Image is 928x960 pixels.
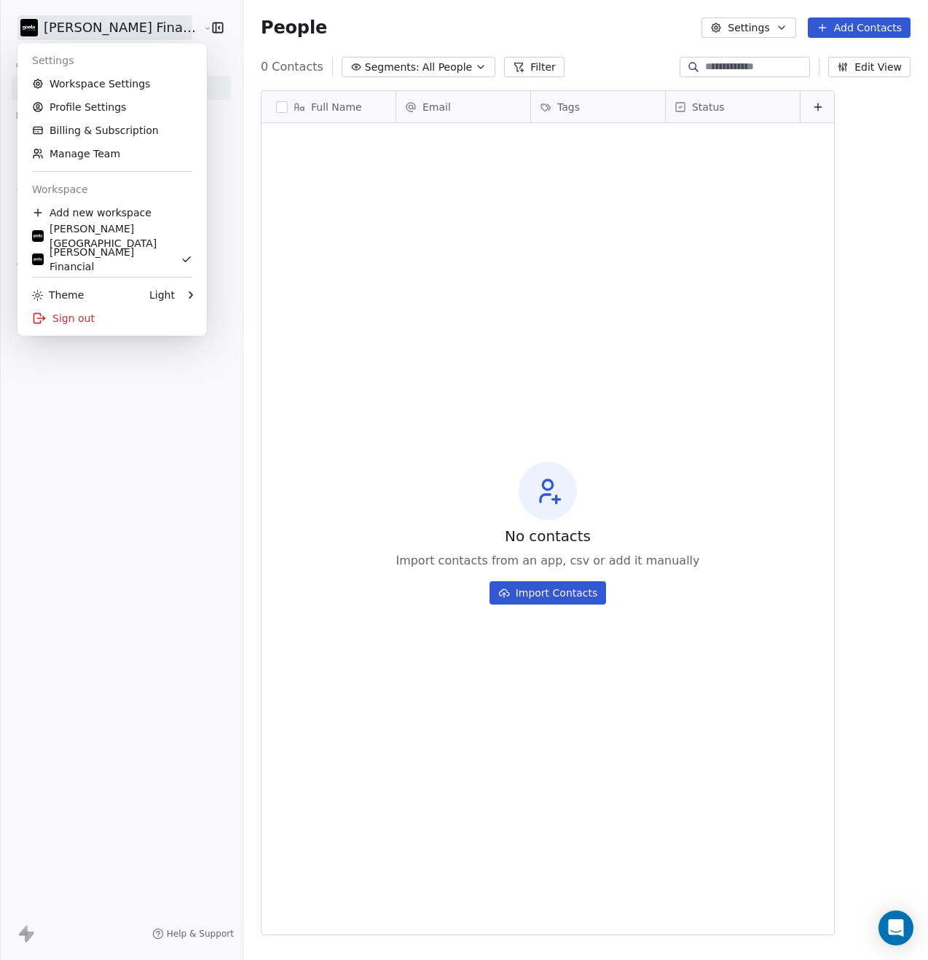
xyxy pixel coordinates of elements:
[32,288,84,302] div: Theme
[32,245,181,274] div: [PERSON_NAME] Financial
[23,95,201,119] a: Profile Settings
[23,307,201,330] div: Sign out
[149,288,175,302] div: Light
[23,49,201,72] div: Settings
[32,230,44,242] img: Zeeshan%20Neck%20Print%20Dark.png
[23,142,201,165] a: Manage Team
[32,221,192,251] div: [PERSON_NAME][GEOGRAPHIC_DATA]
[32,253,44,265] img: Goela%20Fin%20Logos.png
[23,201,201,224] div: Add new workspace
[23,72,201,95] a: Workspace Settings
[23,178,201,201] div: Workspace
[23,119,201,142] a: Billing & Subscription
